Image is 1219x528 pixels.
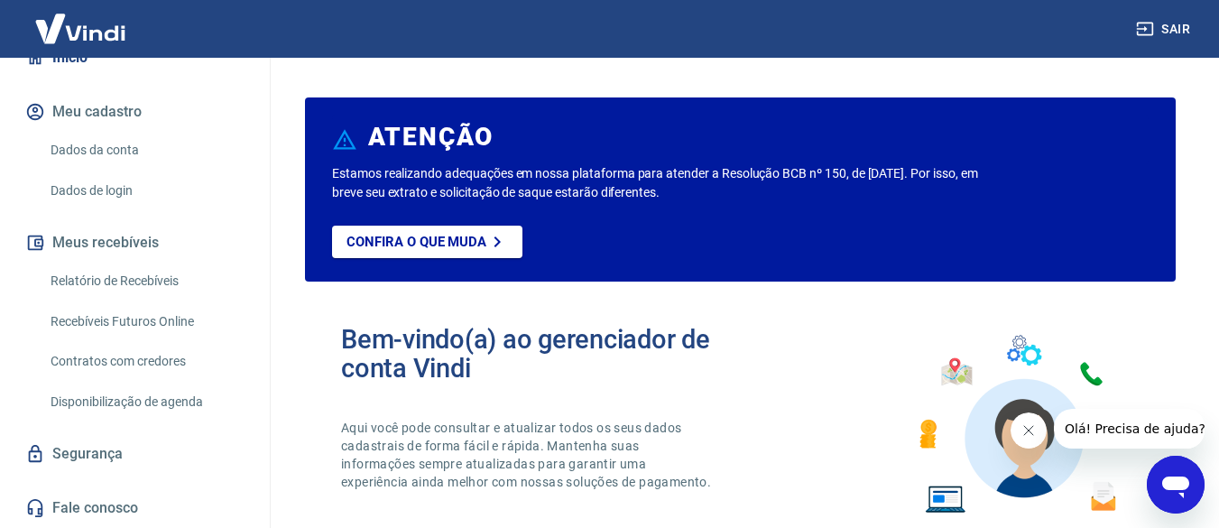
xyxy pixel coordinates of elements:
a: Confira o que muda [332,226,522,258]
iframe: Botão para abrir a janela de mensagens [1147,456,1205,514]
a: Início [22,38,248,78]
a: Recebíveis Futuros Online [43,303,248,340]
img: Imagem de um avatar masculino com diversos icones exemplificando as funcionalidades do gerenciado... [903,325,1140,524]
p: Estamos realizando adequações em nossa plataforma para atender a Resolução BCB nº 150, de [DATE].... [332,164,985,202]
span: Olá! Precisa de ajuda? [11,13,152,27]
p: Confira o que muda [346,234,486,250]
a: Dados da conta [43,132,248,169]
button: Meus recebíveis [22,223,248,263]
a: Contratos com credores [43,343,248,380]
a: Fale conosco [22,488,248,528]
a: Segurança [22,434,248,474]
button: Sair [1132,13,1197,46]
a: Relatório de Recebíveis [43,263,248,300]
img: Vindi [22,1,139,56]
h2: Bem-vindo(a) ao gerenciador de conta Vindi [341,325,741,383]
p: Aqui você pode consultar e atualizar todos os seus dados cadastrais de forma fácil e rápida. Mant... [341,419,715,491]
a: Disponibilização de agenda [43,384,248,421]
iframe: Mensagem da empresa [1054,409,1205,449]
button: Meu cadastro [22,92,248,132]
h6: ATENÇÃO [368,128,494,146]
a: Dados de login [43,172,248,209]
iframe: Fechar mensagem [1011,412,1047,449]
